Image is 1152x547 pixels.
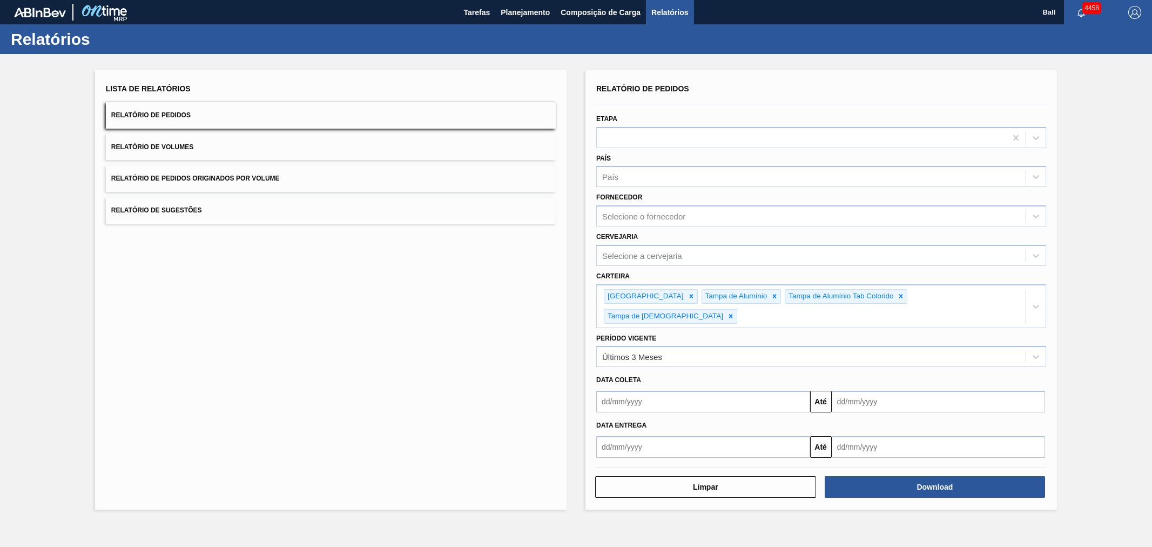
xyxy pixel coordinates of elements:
span: Relatório de Sugestões [111,206,202,214]
span: 4458 [1082,2,1101,14]
button: Notificações [1064,5,1099,20]
div: Tampa de Alumínio Tab Colorido [785,290,895,303]
span: Relatório de Pedidos Originados por Volume [111,175,280,182]
input: dd/mm/yyyy [832,436,1046,458]
label: Período Vigente [596,335,656,342]
input: dd/mm/yyyy [596,391,810,412]
label: Carteira [596,272,630,280]
button: Limpar [595,476,816,498]
span: Data entrega [596,422,646,429]
span: Planejamento [501,6,550,19]
div: Últimos 3 Meses [602,352,662,362]
button: Relatório de Pedidos Originados por Volume [106,165,556,192]
div: Tampa de Alumínio [702,290,769,303]
label: Cervejaria [596,233,638,241]
button: Relatório de Sugestões [106,197,556,224]
div: [GEOGRAPHIC_DATA] [604,290,685,303]
input: dd/mm/yyyy [596,436,810,458]
span: Composição de Carga [561,6,641,19]
span: Relatórios [651,6,688,19]
span: Lista de Relatórios [106,84,191,93]
input: dd/mm/yyyy [832,391,1046,412]
div: Selecione a cervejaria [602,251,682,260]
button: Até [810,436,832,458]
label: Etapa [596,115,617,123]
h1: Relatórios [11,33,203,45]
span: Relatório de Volumes [111,143,193,151]
button: Até [810,391,832,412]
img: Logout [1128,6,1141,19]
button: Relatório de Volumes [106,134,556,161]
label: País [596,155,611,162]
span: Relatório de Pedidos [111,111,191,119]
span: Tarefas [463,6,490,19]
label: Fornecedor [596,194,642,201]
div: País [602,172,618,182]
img: TNhmsLtSVTkK8tSr43FrP2fwEKptu5GPRR3wAAAABJRU5ErkJggg== [14,8,66,17]
button: Relatório de Pedidos [106,102,556,129]
span: Data coleta [596,376,641,384]
div: Selecione o fornecedor [602,212,685,221]
button: Download [825,476,1046,498]
div: Tampa de [DEMOGRAPHIC_DATA] [604,310,725,323]
span: Relatório de Pedidos [596,84,689,93]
